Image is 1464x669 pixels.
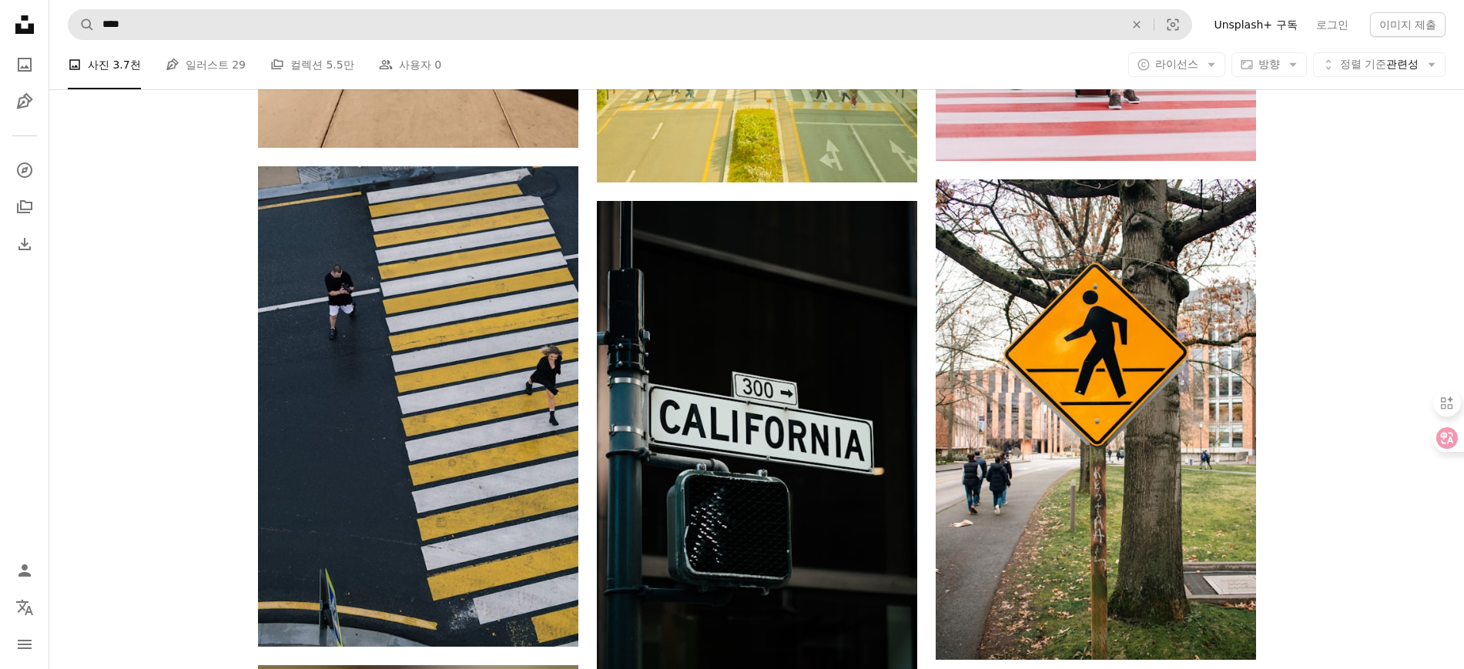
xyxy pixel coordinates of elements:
[270,40,354,89] a: 컬렉션 5.5만
[9,629,40,660] button: 메뉴
[1128,52,1225,77] button: 라이선스
[379,40,441,89] a: 사용자 0
[1340,58,1386,70] span: 정렬 기준
[9,9,40,43] a: 홈 — Unsplash
[434,56,441,73] span: 0
[1231,52,1307,77] button: 방향
[9,155,40,186] a: 탐색
[9,555,40,586] a: 로그인 / 가입
[1154,10,1191,39] button: 시각적 검색
[326,56,353,73] span: 5.5만
[9,592,40,623] button: 언어
[166,40,246,89] a: 일러스트 29
[258,166,578,647] img: 횡단보도를 건너는 두 사람
[1307,12,1358,37] a: 로그인
[9,192,40,222] a: 컬렉션
[1120,10,1154,39] button: 삭제
[1313,52,1446,77] button: 정렬 기준관련성
[9,49,40,80] a: 사진
[232,56,246,73] span: 29
[1155,58,1198,70] span: 라이선스
[597,433,917,447] a: 배경에 건물이 있는 거리 표지판의 클로즈업
[69,10,95,39] button: Unsplash 검색
[1204,12,1306,37] a: Unsplash+ 구독
[258,400,578,413] a: 횡단보도를 건너는 두 사람
[1370,12,1446,37] button: 이미지 제출
[9,229,40,259] a: 다운로드 내역
[1340,57,1419,72] span: 관련성
[1258,58,1280,70] span: 방향
[936,179,1256,660] img: 근처를 걷는 사람들과 함께 횡단보도 표지판.
[936,412,1256,426] a: 근처를 걷는 사람들과 함께 횡단보도 표지판.
[9,86,40,117] a: 일러스트
[68,9,1192,40] form: 사이트 전체에서 이미지 찾기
